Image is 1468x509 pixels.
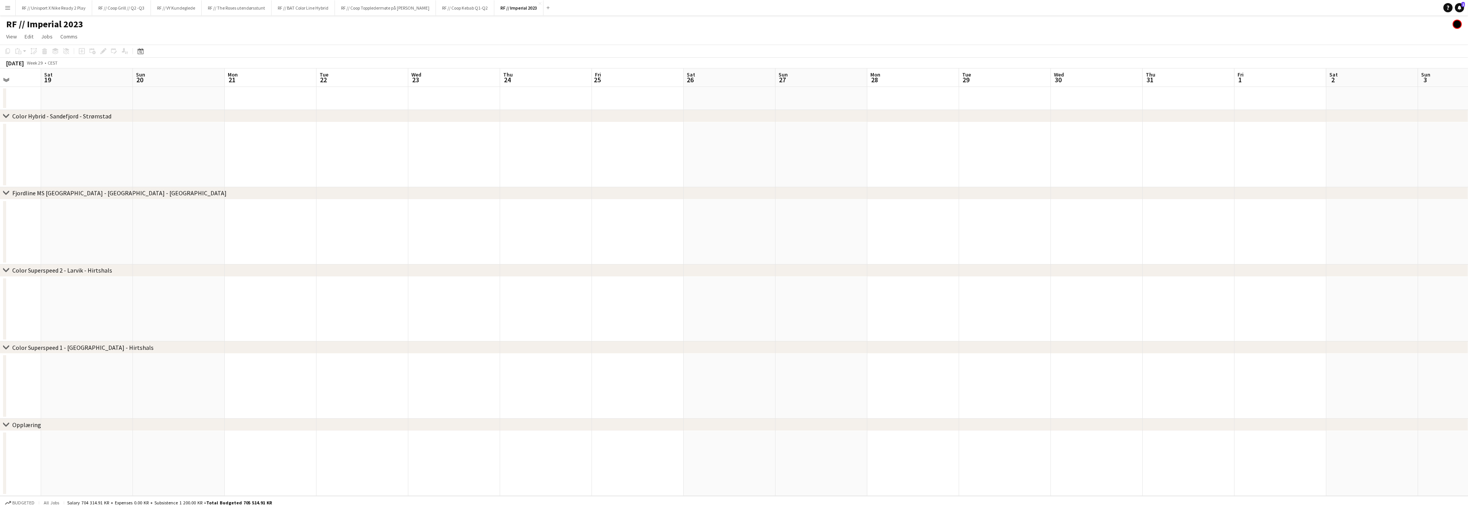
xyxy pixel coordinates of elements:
[3,32,20,42] a: View
[12,500,35,506] span: Budgeted
[57,32,81,42] a: Comms
[25,33,33,40] span: Edit
[60,33,78,40] span: Comms
[151,0,202,15] button: RF // VY Kundeglede
[67,500,272,506] div: Salary 704 314.91 KR + Expenses 0.00 KR + Subsistence 1 200.00 KR =
[12,190,227,197] div: Fjordline MS [GEOGRAPHIC_DATA] - [GEOGRAPHIC_DATA] - [GEOGRAPHIC_DATA]
[12,266,112,274] div: Color Superspeed 2 - Larvik - Hirtshals
[12,344,154,351] div: Color Superspeed 1 - [GEOGRAPHIC_DATA] - Hirtshals
[41,33,53,40] span: Jobs
[6,59,24,67] div: [DATE]
[4,499,36,507] button: Budgeted
[12,112,111,120] div: Color Hybrid - Sandefjord - Strømstad
[6,33,17,40] span: View
[206,500,272,506] span: Total Budgeted 705 514.91 KR
[6,18,83,30] h1: RF // Imperial 2023
[1461,2,1465,7] span: 1
[272,0,335,15] button: RF // BAT Color Line Hybrid
[12,421,41,429] div: Opplæring
[494,0,543,15] button: RF // Imperial 2023
[92,0,151,15] button: RF // Coop Grill // Q2 -Q3
[22,32,36,42] a: Edit
[1455,3,1464,12] a: 1
[202,0,272,15] button: RF // The Roses utendørsstunt
[436,0,494,15] button: RF // Coop Kebab Q1-Q2
[42,500,61,506] span: All jobs
[38,32,56,42] a: Jobs
[1453,20,1462,29] app-user-avatar: Hin Shing Cheung
[48,60,58,66] div: CEST
[335,0,436,15] button: RF // Coop Toppledermøte på [PERSON_NAME]
[16,0,92,15] button: RF // Unisport X Nike Ready 2 Play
